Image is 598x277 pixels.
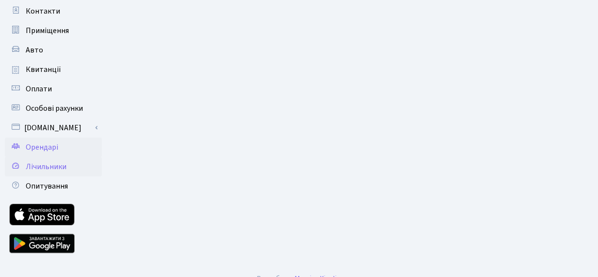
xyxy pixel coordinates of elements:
[26,25,69,36] span: Приміщення
[26,64,61,75] span: Квитанції
[26,6,60,17] span: Контакти
[5,118,102,138] a: [DOMAIN_NAME]
[5,157,102,176] a: Лічильники
[26,181,68,191] span: Опитування
[5,79,102,99] a: Оплати
[5,138,102,157] a: Орендарі
[5,176,102,196] a: Опитування
[5,1,102,21] a: Контакти
[26,161,66,172] span: Лічильники
[26,103,83,114] span: Особові рахунки
[26,142,58,153] span: Орендарі
[26,84,52,94] span: Оплати
[26,45,43,55] span: Авто
[5,60,102,79] a: Квитанції
[5,40,102,60] a: Авто
[5,21,102,40] a: Приміщення
[5,99,102,118] a: Особові рахунки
